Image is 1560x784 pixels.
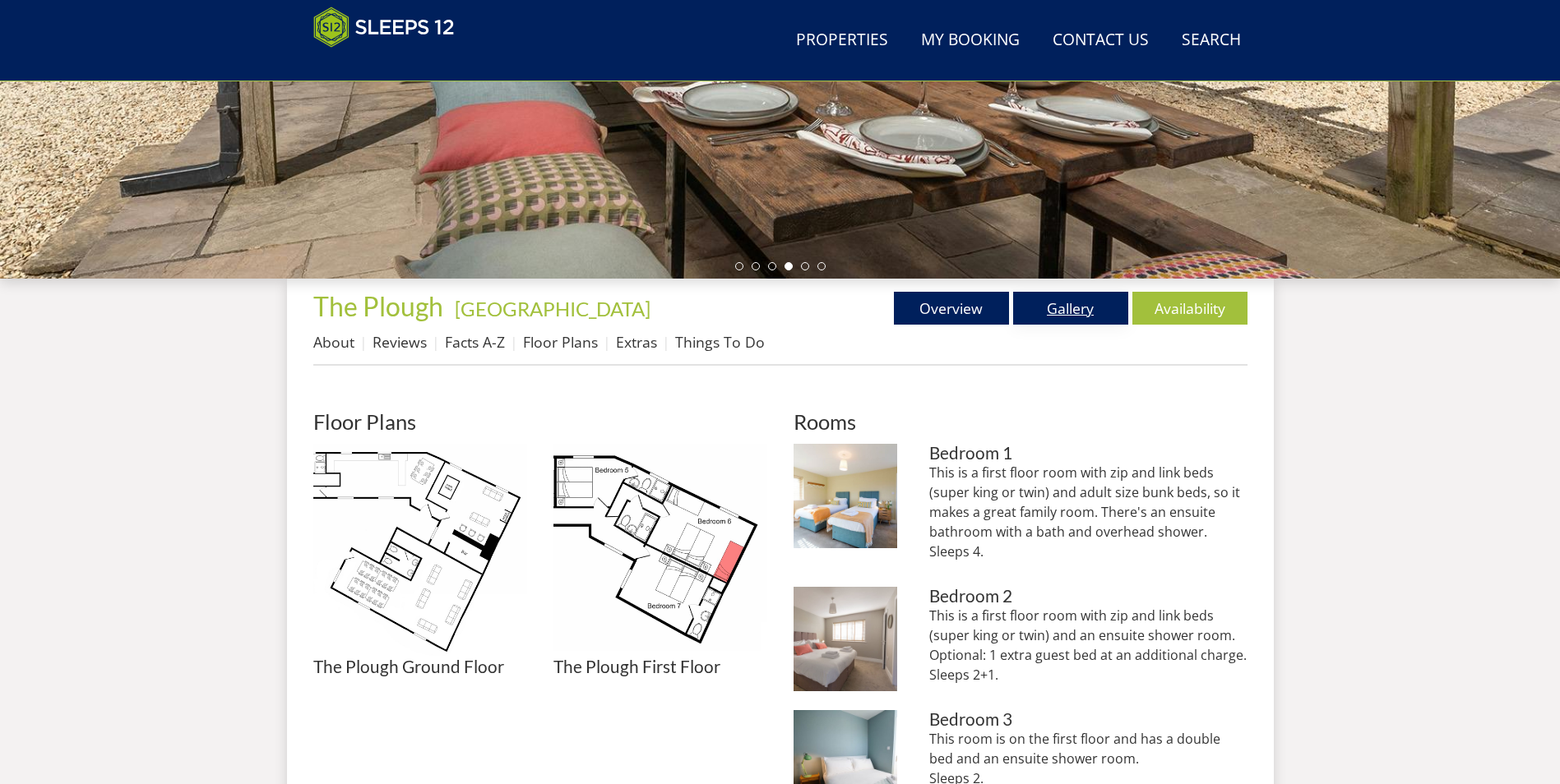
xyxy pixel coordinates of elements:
a: Availability [1132,292,1248,325]
h3: Bedroom 1 [929,444,1247,463]
a: Extras [616,332,657,352]
iframe: Customer reviews powered by Trustpilot [305,58,478,71]
a: [GEOGRAPHIC_DATA] [455,297,650,321]
a: Floor Plans [523,332,598,352]
h2: Floor Plans [313,410,767,433]
img: The Plough Ground Floor [313,444,527,657]
a: Overview [894,292,1009,325]
h2: Rooms [794,410,1248,433]
a: Reviews [373,332,427,352]
span: The Plough [313,290,443,322]
img: Bedroom 2 [794,587,898,691]
h3: The Plough First Floor [553,657,767,676]
h3: Bedroom 2 [929,587,1247,606]
a: Facts A-Z [445,332,505,352]
a: Things To Do [675,332,765,352]
img: Bedroom 1 [794,444,898,548]
a: Contact Us [1046,22,1155,59]
img: The Plough First Floor [553,444,767,657]
a: Properties [789,22,895,59]
a: Gallery [1013,292,1128,325]
a: About [313,332,354,352]
a: Search [1175,22,1248,59]
a: My Booking [914,22,1026,59]
h3: Bedroom 3 [929,710,1247,729]
p: This is a first floor room with zip and link beds (super king or twin) and an ensuite shower room... [929,606,1247,685]
span: - [448,297,650,321]
h3: The Plough Ground Floor [313,657,527,676]
a: The Plough [313,290,448,322]
img: Sleeps 12 [313,7,455,48]
p: This is a first floor room with zip and link beds (super king or twin) and adult size bunk beds, ... [929,463,1247,561]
